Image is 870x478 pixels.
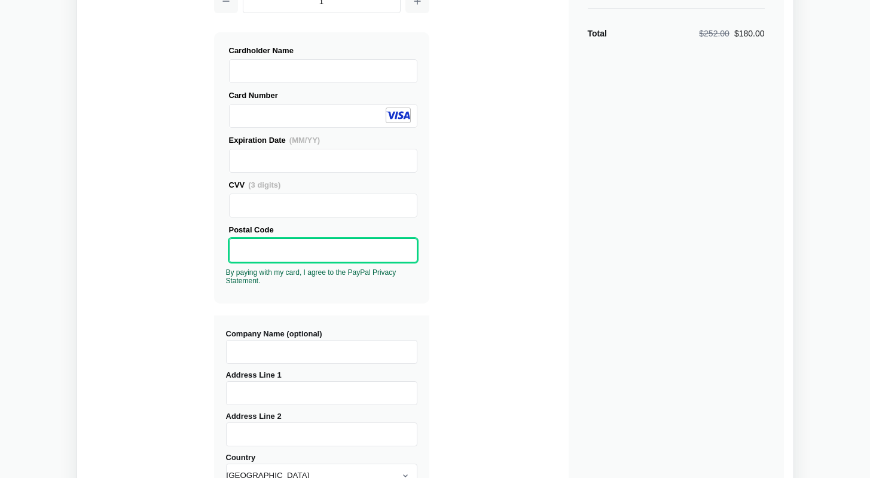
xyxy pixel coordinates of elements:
[226,268,396,285] a: By paying with my card, I agree to the PayPal Privacy Statement.
[248,180,280,189] span: (3 digits)
[289,136,320,145] span: (MM/YY)
[234,149,412,172] iframe: Secure Credit Card Frame - Expiration Date
[229,89,417,102] div: Card Number
[226,329,417,364] label: Company Name (optional)
[699,27,764,39] div: $180.00
[234,105,412,127] iframe: Secure Credit Card Frame - Credit Card Number
[226,422,417,446] input: Address Line 2
[699,29,729,38] span: $252.00
[226,381,417,405] input: Address Line 1
[229,44,417,57] div: Cardholder Name
[234,194,412,217] iframe: Secure Credit Card Frame - CVV
[226,340,417,364] input: Company Name (optional)
[234,60,412,82] iframe: To enrich screen reader interactions, please activate Accessibility in Grammarly extension settings
[588,29,607,38] strong: Total
[229,179,417,191] div: CVV
[229,223,417,236] div: Postal Code
[226,370,417,405] label: Address Line 1
[229,134,417,146] div: Expiration Date
[234,239,412,262] iframe: Secure Credit Card Frame - Postal Code
[226,412,417,446] label: Address Line 2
